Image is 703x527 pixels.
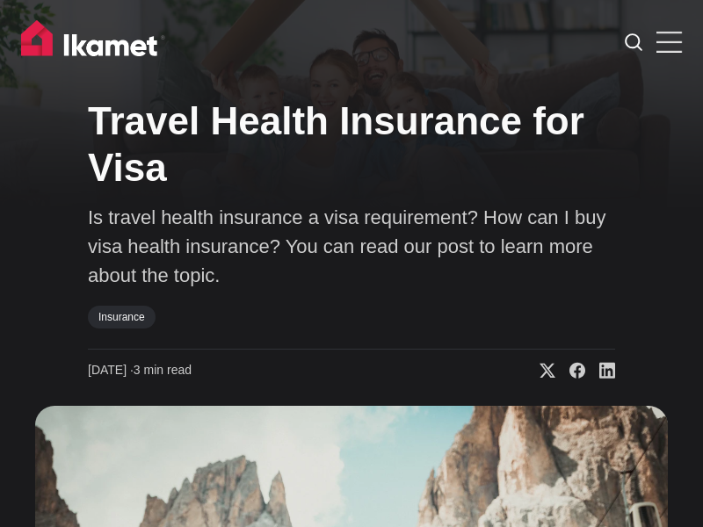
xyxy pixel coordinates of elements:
a: Share on X [525,362,555,379]
time: 3 min read [88,362,192,379]
span: [DATE] ∙ [88,363,134,377]
a: Share on Linkedin [585,362,615,379]
h1: Travel Health Insurance for Visa [88,98,615,191]
p: Is travel health insurance a visa requirement? How can I buy visa health insurance? You can read ... [88,203,615,290]
img: Ikamet home [21,20,165,64]
a: Insurance [88,306,156,328]
a: Share on Facebook [555,362,585,379]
